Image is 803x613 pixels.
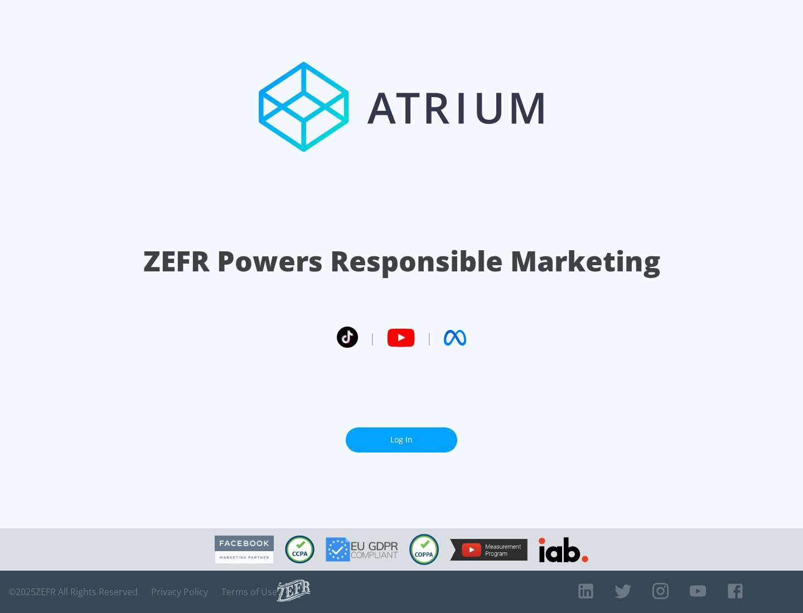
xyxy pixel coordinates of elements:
img: CCPA Compliant [285,536,315,563]
img: GDPR Compliant [326,537,398,562]
img: YouTube Measurement Program [450,539,528,561]
span: | [426,329,433,346]
h1: ZEFR Powers Responsible Marketing [143,242,660,280]
img: Facebook Marketing Partner [215,536,274,564]
span: © 2025 ZEFR All Rights Reserved [8,586,138,597]
span: | [369,329,376,346]
img: COPPA Compliant [409,534,439,565]
img: IAB [539,537,588,562]
a: Privacy Policy [151,586,208,597]
a: Log In [346,427,457,453]
a: Terms of Use [221,586,277,597]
